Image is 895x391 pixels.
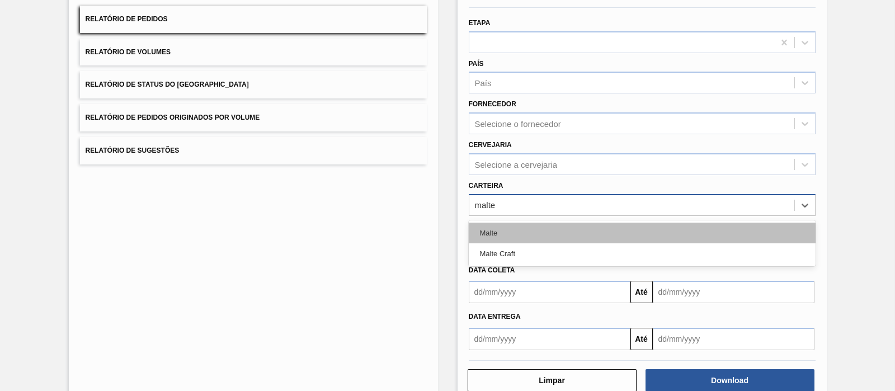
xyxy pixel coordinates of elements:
button: Relatório de Pedidos [80,6,427,33]
span: Data coleta [469,266,515,274]
span: Relatório de Volumes [86,48,171,56]
span: Relatório de Sugestões [86,147,180,154]
input: dd/mm/yyyy [469,328,630,350]
label: Carteira [469,182,503,190]
label: Fornecedor [469,100,516,108]
div: Selecione a cervejaria [475,159,558,169]
label: Etapa [469,19,491,27]
input: dd/mm/yyyy [653,281,814,303]
span: Relatório de Pedidos Originados por Volume [86,114,260,121]
button: Relatório de Sugestões [80,137,427,164]
div: Malte [469,223,816,243]
button: Relatório de Pedidos Originados por Volume [80,104,427,131]
button: Relatório de Status do [GEOGRAPHIC_DATA] [80,71,427,98]
span: Relatório de Pedidos [86,15,168,23]
label: Cervejaria [469,141,512,149]
button: Relatório de Volumes [80,39,427,66]
input: dd/mm/yyyy [653,328,814,350]
span: Relatório de Status do [GEOGRAPHIC_DATA] [86,81,249,88]
label: País [469,60,484,68]
button: Até [630,281,653,303]
div: Selecione o fornecedor [475,119,561,129]
div: Malte Craft [469,243,816,264]
input: dd/mm/yyyy [469,281,630,303]
div: País [475,78,492,88]
button: Até [630,328,653,350]
span: Data entrega [469,313,521,321]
